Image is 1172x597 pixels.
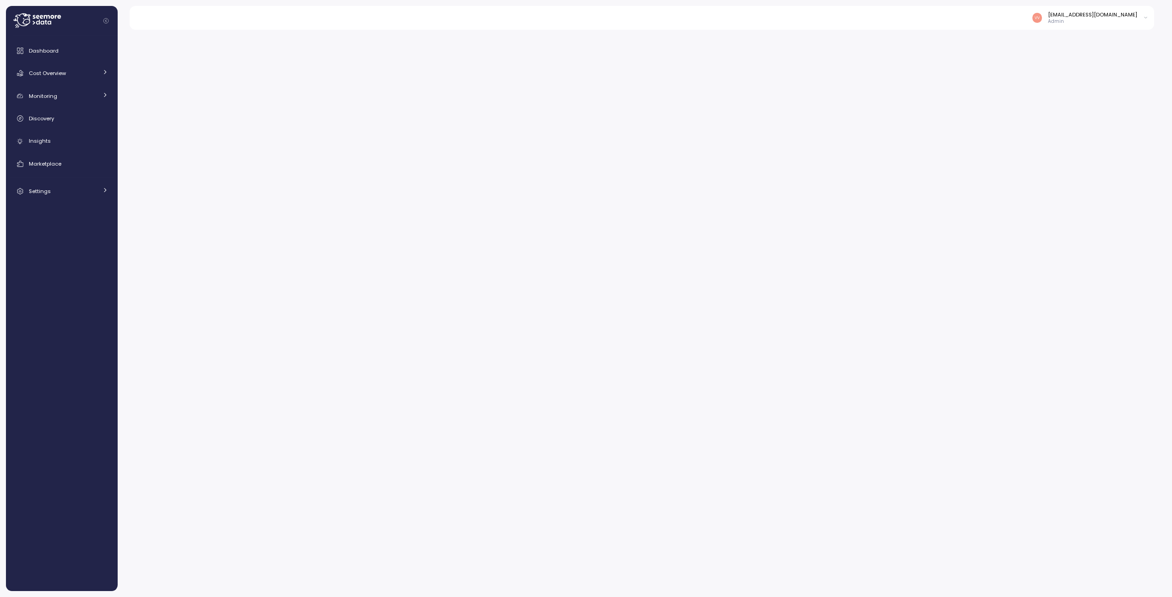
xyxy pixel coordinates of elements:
[10,42,114,60] a: Dashboard
[10,109,114,128] a: Discovery
[1032,13,1042,22] img: 46f7259ee843653f49e58c8eef8347fd
[1048,18,1137,25] p: Admin
[10,155,114,173] a: Marketplace
[29,70,66,77] span: Cost Overview
[10,132,114,151] a: Insights
[29,160,61,167] span: Marketplace
[29,47,59,54] span: Dashboard
[29,115,54,122] span: Discovery
[100,17,112,24] button: Collapse navigation
[29,92,57,100] span: Monitoring
[1048,11,1137,18] div: [EMAIL_ADDRESS][DOMAIN_NAME]
[10,64,114,82] a: Cost Overview
[10,87,114,105] a: Monitoring
[10,182,114,200] a: Settings
[29,137,51,145] span: Insights
[29,188,51,195] span: Settings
